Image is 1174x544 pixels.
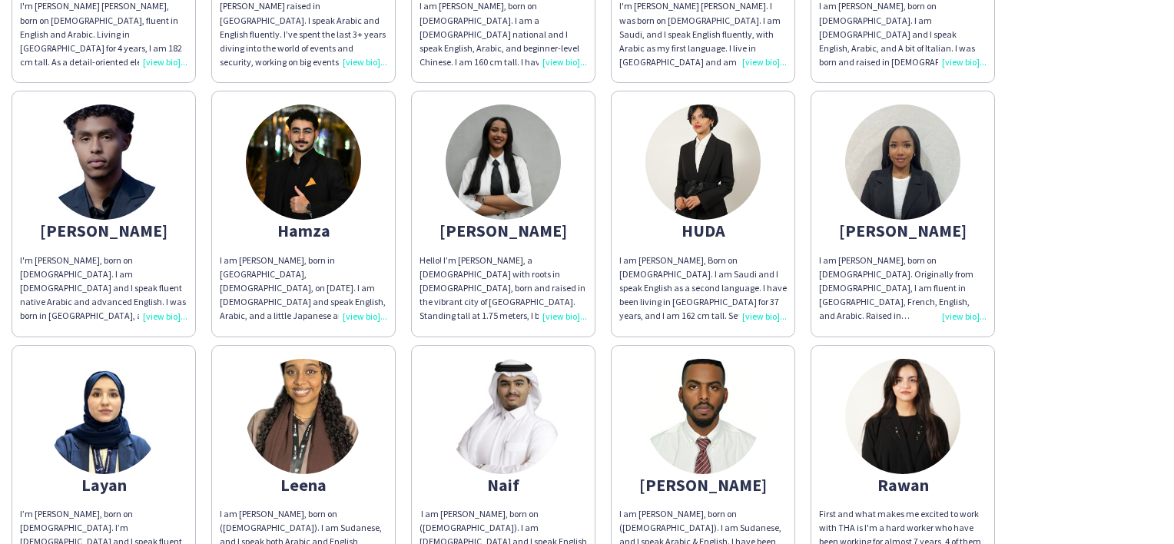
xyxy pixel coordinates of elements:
[46,359,161,474] img: thumb-673463a414c78.jpeg
[420,254,587,323] div: Hello! I’m [PERSON_NAME], a [DEMOGRAPHIC_DATA] with roots in [DEMOGRAPHIC_DATA], born and raised ...
[20,254,187,323] div: I'm [PERSON_NAME], born on [DEMOGRAPHIC_DATA]. I am [DEMOGRAPHIC_DATA] and I speak fluent native ...
[446,359,561,474] img: thumb-68bdc4539dff1.jpeg
[46,104,161,220] img: thumb-66ea8428de065.jpeg
[619,254,787,323] div: I am [PERSON_NAME], Born on [DEMOGRAPHIC_DATA]. I am Saudi and I speak English as a second langua...
[420,478,587,492] div: Naif
[220,254,387,323] div: I am [PERSON_NAME], born in [GEOGRAPHIC_DATA], [DEMOGRAPHIC_DATA], on [DATE]. I am [DEMOGRAPHIC_D...
[619,478,787,492] div: [PERSON_NAME]
[845,104,960,220] img: thumb-668df62347a78.jpeg
[446,104,561,220] img: thumb-0c99f086-efba-4e05-a457-4246f39b963a.jpg
[819,254,987,323] div: I am [PERSON_NAME], born on [DEMOGRAPHIC_DATA]. Originally from [DEMOGRAPHIC_DATA], I am fluent i...
[645,104,761,220] img: thumb-3dcd3031-0124-4e99-9efa-e779d385c72d.jpg
[20,224,187,237] div: [PERSON_NAME]
[619,224,787,237] div: HUDA
[246,359,361,474] img: thumb-92f76ab9-2183-4a4d-a5c8-befcf00a6822.png
[220,224,387,237] div: Hamza
[645,359,761,474] img: thumb-66e95082260d9.jpg
[246,104,361,220] img: thumb-d5697310-354e-4160-8482-2de81a197cb4.jpg
[20,478,187,492] div: Layan
[819,224,987,237] div: [PERSON_NAME]
[420,224,587,237] div: [PERSON_NAME]
[845,359,960,474] img: thumb-68b32aefa1c01.jpeg
[819,478,987,492] div: Rawan
[220,478,387,492] div: Leena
